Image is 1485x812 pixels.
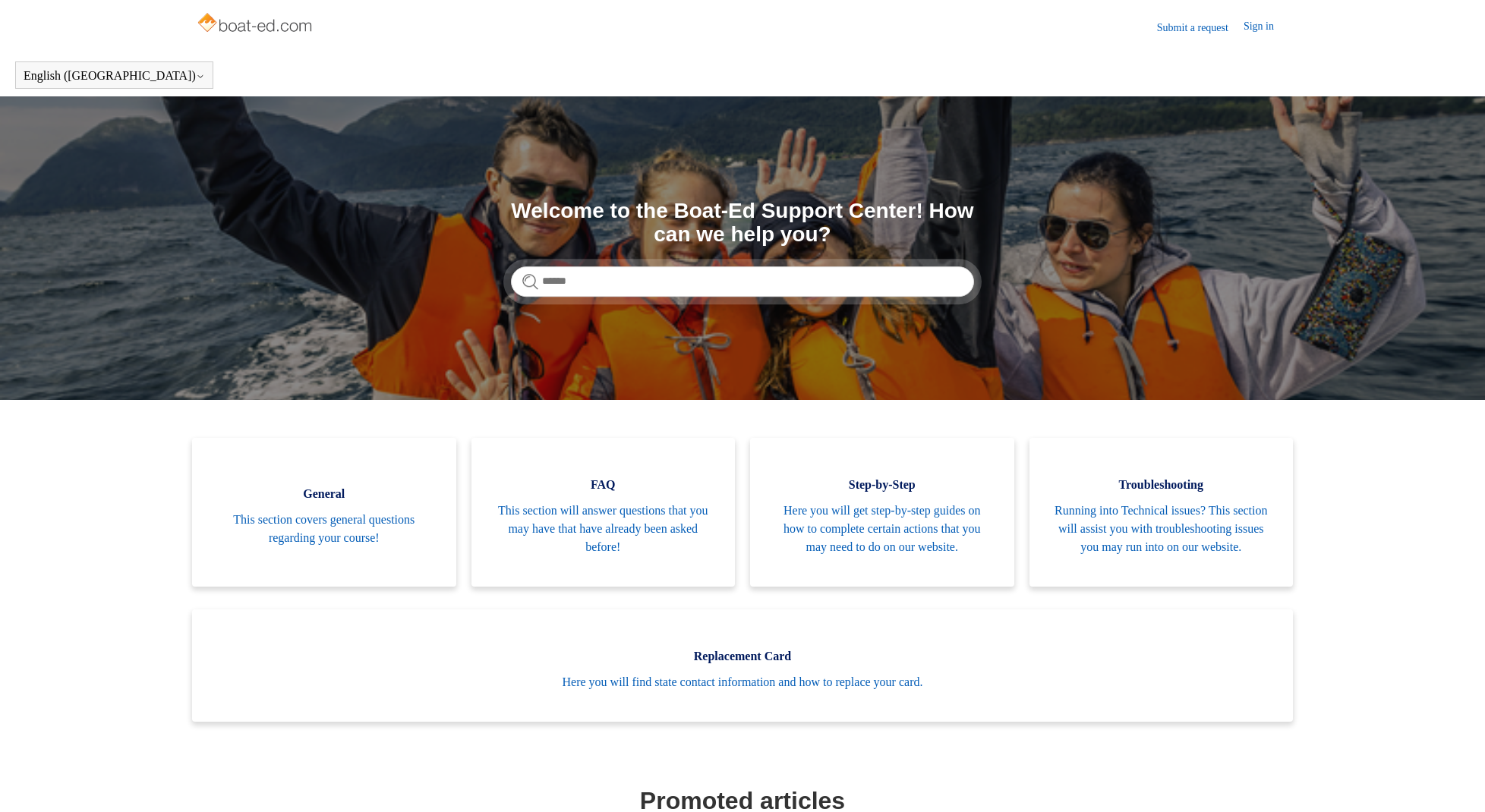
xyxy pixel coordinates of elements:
[511,200,974,247] h1: Welcome to the Boat-Ed Support Center! How can we help you?
[192,438,456,587] a: General This section covers general questions regarding your course!
[494,476,713,494] span: FAQ
[215,511,434,547] span: This section covers general questions regarding your course!
[215,485,434,503] span: General
[192,609,1293,722] a: Replacement Card Here you will find state contact information and how to replace your card.
[215,647,1270,666] span: Replacement Card
[196,9,317,39] img: Boat-Ed Help Center home page
[1052,476,1271,494] span: Troubleshooting
[24,69,205,83] button: English ([GEOGRAPHIC_DATA])
[773,502,992,556] span: Here you will get step-by-step guides on how to complete certain actions that you may need to do ...
[471,438,736,587] a: FAQ This section will answer questions that you may have that have already been asked before!
[1029,438,1294,587] a: Troubleshooting Running into Technical issues? This section will assist you with troubleshooting ...
[750,438,1014,587] a: Step-by-Step Here you will get step-by-step guides on how to complete certain actions that you ma...
[1244,18,1289,36] a: Sign in
[511,266,974,297] input: Search
[494,502,713,556] span: This section will answer questions that you may have that have already been asked before!
[1052,502,1271,556] span: Running into Technical issues? This section will assist you with troubleshooting issues you may r...
[215,673,1270,691] span: Here you will find state contact information and how to replace your card.
[1157,20,1244,36] a: Submit a request
[773,476,992,494] span: Step-by-Step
